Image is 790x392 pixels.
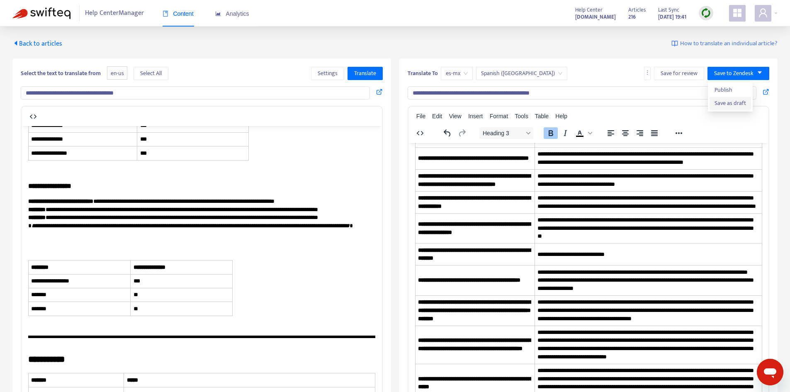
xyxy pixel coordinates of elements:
[658,12,686,22] strong: [DATE] 19:41
[12,7,70,19] img: Swifteq
[215,10,249,17] span: Analytics
[701,8,711,18] img: sync.dc5367851b00ba804db3.png
[490,113,508,119] span: Format
[732,8,742,18] span: appstore
[85,5,144,21] span: Help Center Manager
[672,127,686,139] button: Reveal or hide additional toolbar items
[558,127,572,139] button: Italic
[432,113,442,119] span: Edit
[515,113,528,119] span: Tools
[12,40,19,46] span: caret-left
[618,127,632,139] button: Align center
[633,127,647,139] button: Align right
[468,113,483,119] span: Insert
[446,67,468,80] span: es-mx
[479,127,533,139] button: Block Heading 3
[163,11,168,17] span: book
[715,85,746,95] span: Publish
[647,127,661,139] button: Justify
[134,67,168,80] button: Select All
[535,113,549,119] span: Table
[483,130,523,136] span: Heading 3
[671,39,778,49] a: How to translate an individual article?
[140,69,162,78] span: Select All
[758,8,768,18] span: user
[455,127,469,139] button: Redo
[318,69,338,78] span: Settings
[12,38,62,49] span: Back to articles
[707,67,769,80] button: Save to Zendeskcaret-down
[714,69,754,78] span: Save to Zendesk
[644,67,651,80] button: more
[715,99,746,108] span: Save as draft
[757,359,783,385] iframe: Button to launch messaging window
[449,113,462,119] span: View
[215,11,221,17] span: area-chart
[661,69,698,78] span: Save for review
[348,67,383,80] button: Translate
[604,127,618,139] button: Align left
[107,66,127,80] span: en-us
[658,5,679,15] span: Last Sync
[21,68,101,78] b: Select the text to translate from
[757,70,763,75] span: caret-down
[654,67,704,80] button: Save for review
[311,67,344,80] button: Settings
[440,127,455,139] button: Undo
[354,69,376,78] span: Translate
[628,5,646,15] span: Articles
[644,70,650,75] span: more
[575,12,616,22] a: [DOMAIN_NAME]
[671,40,678,47] img: image-link
[416,113,426,119] span: File
[555,113,567,119] span: Help
[544,127,558,139] button: Bold
[408,68,438,78] b: Translate To
[680,39,778,49] span: How to translate an individual article?
[575,5,603,15] span: Help Center
[573,127,593,139] div: Text color Black
[163,10,194,17] span: Content
[481,67,562,80] span: Spanish (Mexico)
[628,12,636,22] strong: 216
